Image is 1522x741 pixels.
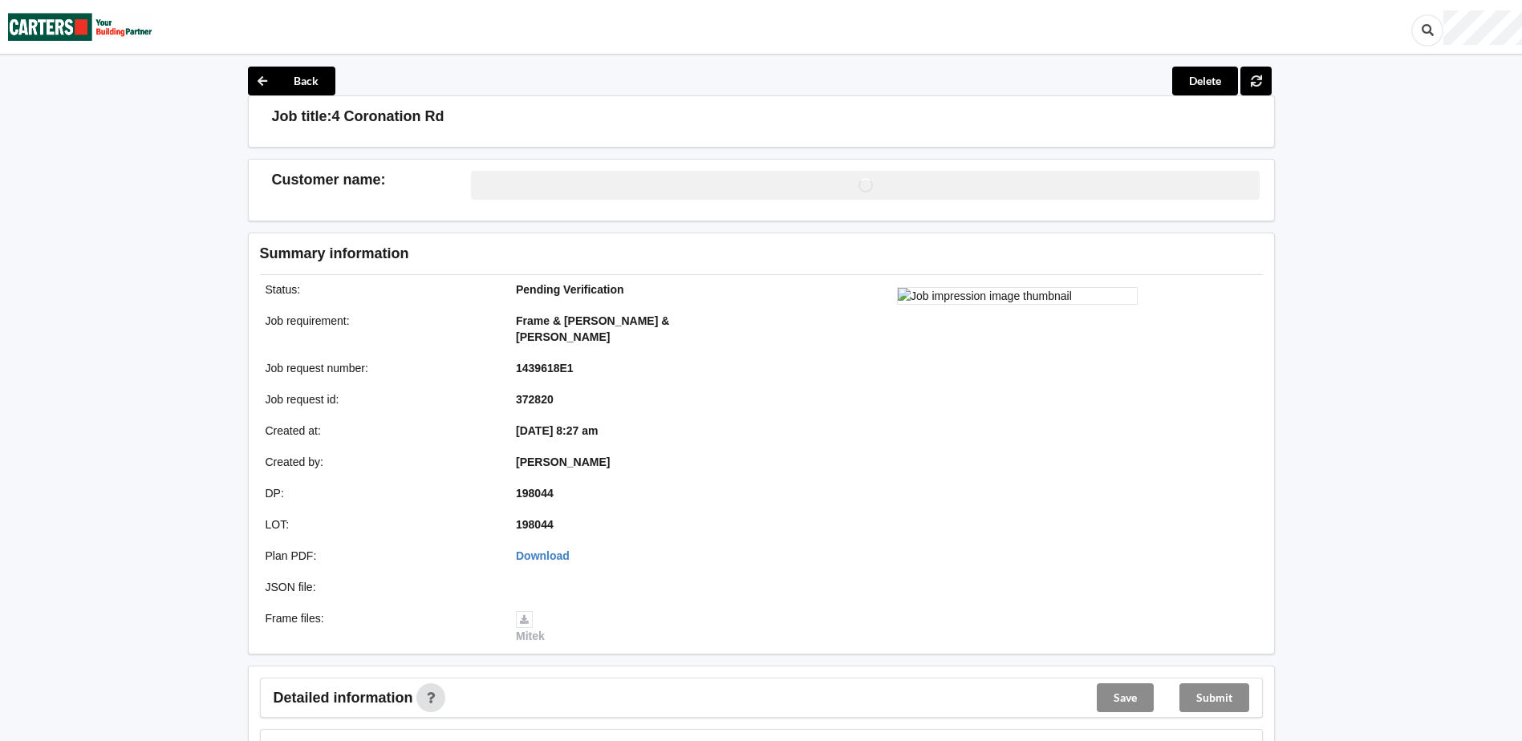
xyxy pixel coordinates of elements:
div: Plan PDF : [254,548,505,564]
div: DP : [254,485,505,501]
img: Job impression image thumbnail [897,287,1138,305]
b: Frame & [PERSON_NAME] & [PERSON_NAME] [516,314,669,343]
b: 198044 [516,487,554,500]
div: Frame files : [254,610,505,644]
div: Job request id : [254,391,505,407]
b: [PERSON_NAME] [516,456,610,468]
h3: Customer name : [272,171,472,189]
h3: 4 Coronation Rd [332,107,444,126]
span: Detailed information [274,690,413,705]
b: Pending Verification [516,283,624,296]
div: User Profile [1443,10,1522,45]
h3: Job title: [272,107,332,126]
b: 1439618E1 [516,362,574,375]
button: Delete [1172,67,1238,95]
b: 372820 [516,393,554,406]
div: Created at : [254,423,505,439]
b: 198044 [516,518,554,531]
b: [DATE] 8:27 am [516,424,598,437]
img: Carters [8,1,152,53]
h3: Summary information [260,245,1007,263]
a: Download [516,549,570,562]
div: Created by : [254,454,505,470]
div: JSON file : [254,579,505,595]
button: Back [248,67,335,95]
a: Mitek [516,612,545,642]
div: Job requirement : [254,313,505,345]
div: Job request number : [254,360,505,376]
div: Status : [254,281,505,298]
div: LOT : [254,516,505,532]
